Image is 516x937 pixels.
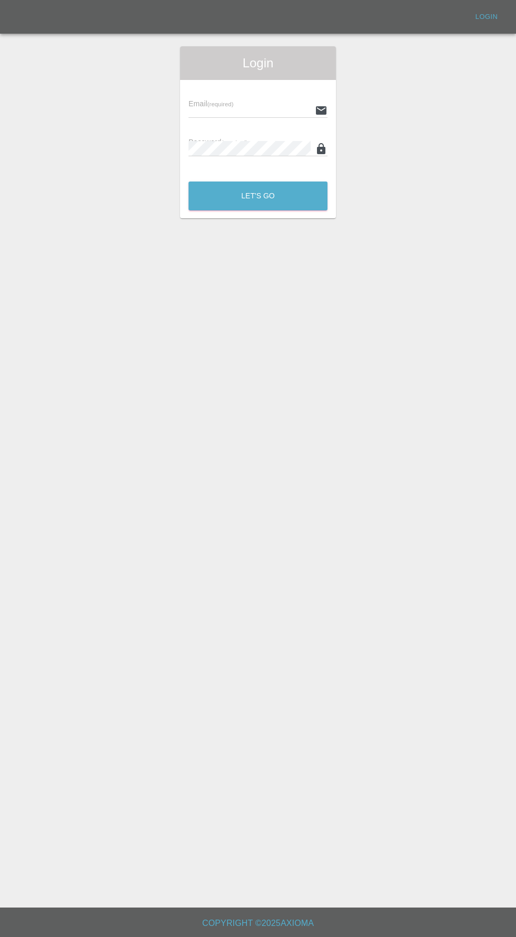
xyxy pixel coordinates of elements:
small: (required) [222,139,248,146]
a: Login [470,9,503,25]
h6: Copyright © 2025 Axioma [8,916,508,931]
span: Email [188,99,233,108]
button: Let's Go [188,182,328,210]
small: (required) [207,101,234,107]
span: Password [188,138,247,146]
span: Login [188,55,328,72]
